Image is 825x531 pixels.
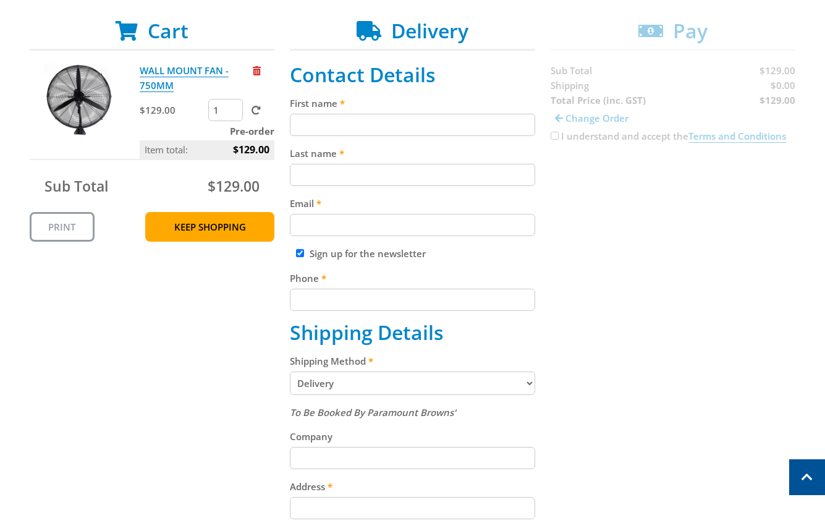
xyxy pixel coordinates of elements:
h2: Contact Details [290,63,535,87]
a: Print [30,212,95,242]
label: Email [290,196,535,211]
input: Please enter your telephone number. [290,289,535,311]
span: Sub Total [44,176,108,196]
p: Item total: [140,140,274,159]
input: Please enter your address. [290,497,535,519]
label: Address [290,479,535,494]
a: WALL MOUNT FAN - 750MM [140,64,229,92]
span: $129.00 [233,140,269,159]
input: Please enter your email address. [290,214,535,236]
p: $129.00 [140,103,206,117]
span: $129.00 [208,176,260,196]
label: Phone [290,271,535,286]
p: Pre-order [140,124,274,138]
label: First name [290,96,535,111]
label: Company [290,429,535,444]
input: Please enter your first name. [290,114,535,136]
select: Please select a shipping method. [290,372,535,395]
input: Please enter your last name. [290,164,535,186]
span: Cart [148,17,188,44]
label: Sign up for the newsletter [310,247,426,260]
em: To Be Booked By Paramount Browns' [290,406,456,418]
label: Shipping Method [290,354,535,368]
span: Delivery [391,17,468,44]
h2: Shipping Details [290,321,535,344]
a: Keep Shopping [145,212,274,242]
img: WALL MOUNT FAN - 750MM [41,63,116,137]
a: Remove from cart [253,64,261,77]
label: Last name [290,146,535,161]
